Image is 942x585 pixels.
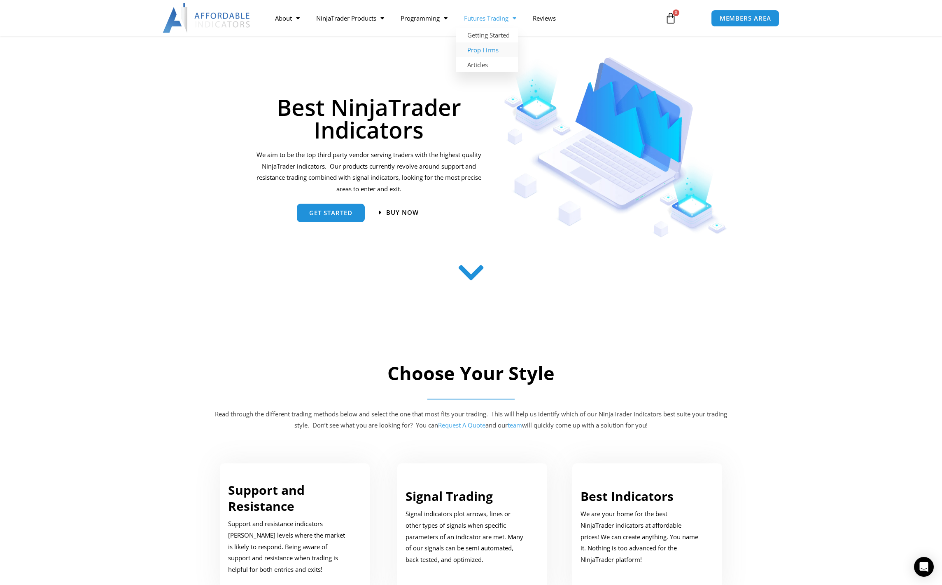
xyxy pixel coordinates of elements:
a: get started [297,204,365,222]
div: Open Intercom Messenger [914,557,934,577]
a: Prop Firms [456,42,518,57]
a: Futures Trading [456,9,525,28]
h2: Choose Your Style [214,361,728,385]
p: Support and resistance indicators [PERSON_NAME] levels where the market is likely to respond. Bei... [228,518,349,576]
ul: Futures Trading [456,28,518,72]
a: team [508,421,522,429]
img: Indicators 1 | Affordable Indicators – NinjaTrader [504,57,727,237]
a: Signal Trading [406,488,493,505]
span: get started [309,210,352,216]
a: Buy now [379,209,419,216]
a: Reviews [525,9,564,28]
a: NinjaTrader Products [308,9,392,28]
p: We aim to be the top third party vendor serving traders with the highest quality NinjaTrader indi... [255,149,483,195]
p: We are your home for the best NinjaTrader indicators at affordable prices! We can create anything... [581,508,702,566]
span: MEMBERS AREA [720,15,771,21]
a: Best Indicators [581,488,674,505]
p: Read through the different trading methods below and select the one that most fits your trading. ... [214,409,728,432]
span: Buy now [386,209,419,216]
h1: Best NinjaTrader Indicators [255,96,483,141]
a: 0 [653,6,689,30]
a: Programming [392,9,456,28]
a: MEMBERS AREA [711,10,780,27]
a: Support and Resistance [228,482,305,515]
span: 0 [673,9,679,16]
a: Articles [456,57,518,72]
p: Signal indicators plot arrows, lines or other types of signals when specific parameters of an ind... [406,508,527,566]
a: Request A Quote [438,421,485,429]
img: LogoAI | Affordable Indicators – NinjaTrader [163,3,251,33]
a: Getting Started [456,28,518,42]
a: About [267,9,308,28]
nav: Menu [267,9,655,28]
